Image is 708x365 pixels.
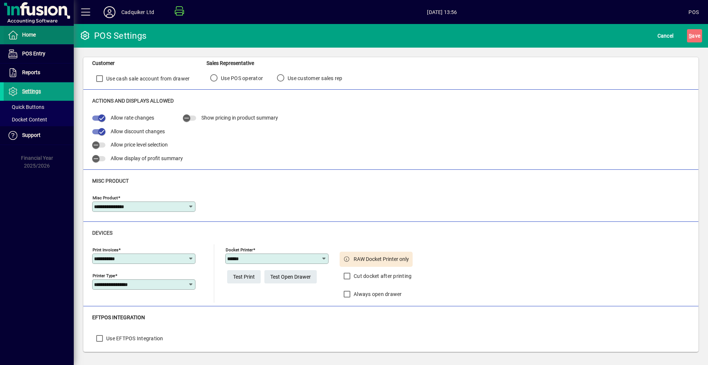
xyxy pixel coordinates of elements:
[4,45,74,63] a: POS Entry
[79,30,146,42] div: POS Settings
[227,270,261,283] button: Test Print
[121,6,154,18] div: Cadquiker Ltd
[105,75,190,82] label: Use cash sale account from drawer
[687,29,702,42] button: Save
[270,271,311,283] span: Test Open Drawer
[689,30,700,42] span: ave
[226,247,253,252] mat-label: Docket Printer
[196,6,689,18] span: [DATE] 13:56
[354,255,409,263] span: RAW Docket Printer only
[22,51,45,56] span: POS Entry
[111,142,168,148] span: Allow price level selection
[206,59,353,67] div: Sales Representative
[233,271,255,283] span: Test Print
[219,75,263,82] label: Use POS operator
[111,155,183,161] span: Allow display of profit summary
[201,115,278,121] span: Show pricing in product summary
[352,272,412,280] label: Cut docket after printing
[111,128,165,134] span: Allow discount changes
[4,113,74,126] a: Docket Content
[264,270,317,283] button: Test Open Drawer
[92,98,174,104] span: Actions and Displays Allowed
[688,6,699,18] div: POS
[4,101,74,113] a: Quick Buttons
[656,29,676,42] button: Cancel
[352,290,402,298] label: Always open drawer
[93,247,118,252] mat-label: Print Invoices
[93,273,115,278] mat-label: Printer Type
[4,126,74,145] a: Support
[286,75,343,82] label: Use customer sales rep
[689,33,692,39] span: S
[4,26,74,44] a: Home
[22,32,36,38] span: Home
[22,132,41,138] span: Support
[93,195,118,200] mat-label: Misc Product
[111,115,154,121] span: Allow rate changes
[7,117,47,123] span: Docket Content
[7,104,44,110] span: Quick Buttons
[92,230,112,236] span: Devices
[657,30,674,42] span: Cancel
[22,88,41,94] span: Settings
[22,69,40,75] span: Reports
[4,63,74,82] a: Reports
[105,335,163,342] label: Use EFTPOS Integration
[98,6,121,19] button: Profile
[92,59,206,67] div: Customer
[92,178,129,184] span: Misc Product
[92,314,206,321] div: EFTPOS INTEGRATION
